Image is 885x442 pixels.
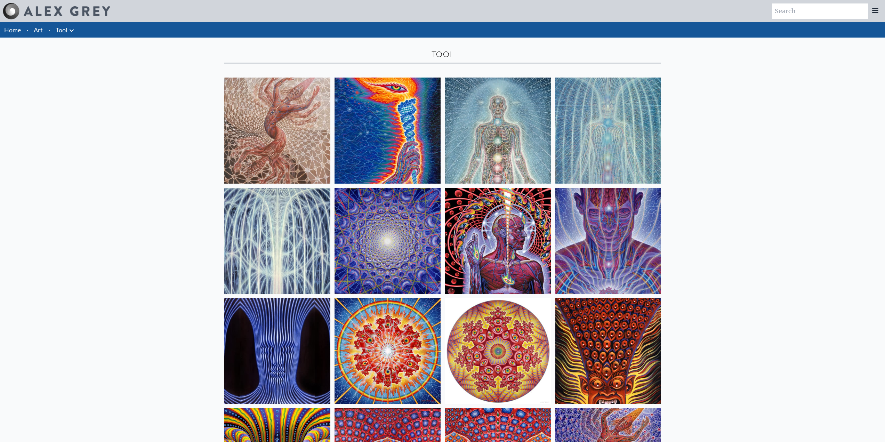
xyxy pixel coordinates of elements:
[555,188,661,294] img: Mystic Eye, 2018, Alex Grey
[46,22,53,38] li: ·
[24,22,31,38] li: ·
[34,25,43,35] a: Art
[772,3,868,19] input: Search
[4,26,21,34] a: Home
[224,49,661,60] div: Tool
[56,25,67,35] a: Tool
